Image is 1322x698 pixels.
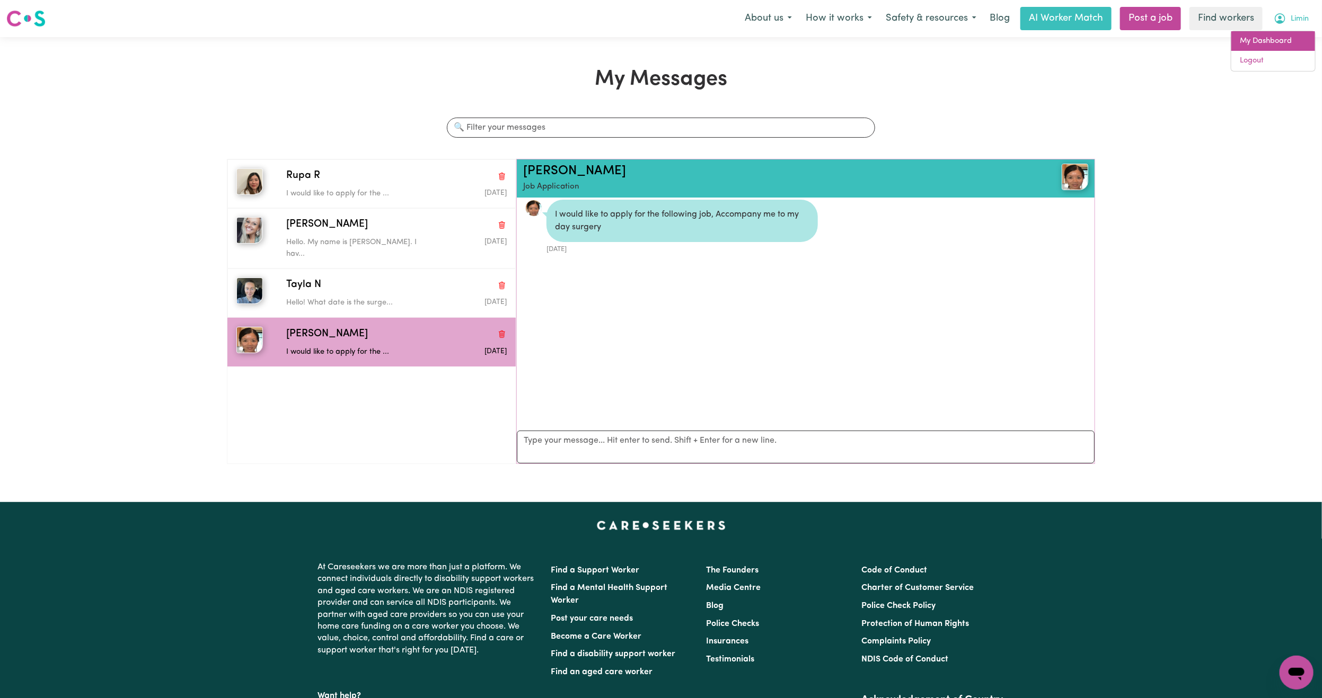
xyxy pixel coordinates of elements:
a: AI Worker Match [1020,7,1112,30]
button: Julia B[PERSON_NAME]Delete conversationHello. My name is [PERSON_NAME]. I hav...Message sent on A... [227,208,516,269]
span: Rupa R [286,168,320,184]
button: About us [738,7,799,30]
a: Find a Mental Health Support Worker [551,584,667,605]
a: Complaints Policy [862,637,931,646]
a: The Founders [706,566,759,575]
p: I would like to apply for the ... [286,188,433,200]
a: [PERSON_NAME] [523,165,626,177]
div: [DATE] [547,242,818,254]
span: Message sent on August 6, 2025 [484,190,507,196]
p: Job Application [523,181,994,193]
span: [PERSON_NAME] [286,327,368,342]
a: Find an aged care worker [551,668,653,676]
p: Hello! What date is the surge... [286,297,433,309]
button: Delete conversation [497,218,507,232]
span: [PERSON_NAME] [286,217,368,232]
button: Delete conversation [497,169,507,183]
img: Careseekers logo [6,9,46,28]
a: Testimonials [706,655,754,664]
span: Tayla N [286,278,321,293]
span: Limin [1291,13,1309,25]
img: Tayla N [236,278,263,304]
img: Amy Y [236,327,263,353]
img: View Amy Y's profile [1062,164,1088,190]
button: Delete conversation [497,279,507,292]
a: Post your care needs [551,614,633,623]
a: Charter of Customer Service [862,584,974,592]
p: I would like to apply for the ... [286,346,433,358]
button: Tayla NTayla NDelete conversationHello! What date is the surge...Message sent on August 1, 2025 [227,269,516,317]
a: Logout [1231,51,1315,71]
a: Code of Conduct [862,566,928,575]
span: Message sent on August 1, 2025 [484,299,507,306]
h1: My Messages [227,67,1096,92]
a: Blog [983,7,1016,30]
input: 🔍 Filter your messages [447,118,875,138]
a: Protection of Human Rights [862,620,970,628]
a: Find a disability support worker [551,650,675,658]
a: View Amy Y's profile [525,200,542,217]
div: I would like to apply for the following job, Accompany me to my day surgery [547,200,818,242]
button: Safety & resources [879,7,983,30]
img: Rupa R [236,168,263,195]
img: Julia B [236,217,263,244]
a: Post a job [1120,7,1181,30]
a: My Dashboard [1231,31,1315,51]
a: Insurances [706,637,748,646]
img: CC5537C98B995481D38D7F90178AC7DA_avatar_blob [525,200,542,217]
div: My Account [1231,31,1316,71]
a: Police Check Policy [862,602,936,610]
a: Find workers [1189,7,1263,30]
button: Delete conversation [497,327,507,341]
a: Blog [706,602,724,610]
button: Rupa RRupa RDelete conversationI would like to apply for the ...Message sent on August 6, 2025 [227,159,516,208]
iframe: Button to launch messaging window, conversation in progress [1280,656,1314,690]
a: Careseekers logo [6,6,46,31]
span: Message sent on August 4, 2025 [484,238,507,245]
a: Careseekers home page [597,521,726,530]
p: Hello. My name is [PERSON_NAME]. I hav... [286,237,433,259]
a: Find a Support Worker [551,566,639,575]
a: Become a Care Worker [551,632,641,641]
a: Amy Y [994,164,1089,190]
span: Message sent on August 1, 2025 [484,348,507,355]
button: How it works [799,7,879,30]
a: Police Checks [706,620,759,628]
a: NDIS Code of Conduct [862,655,949,664]
a: Media Centre [706,584,761,592]
p: At Careseekers we are more than just a platform. We connect individuals directly to disability su... [318,557,538,660]
button: Amy Y[PERSON_NAME]Delete conversationI would like to apply for the ...Message sent on August 1, 2025 [227,318,516,366]
button: My Account [1267,7,1316,30]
